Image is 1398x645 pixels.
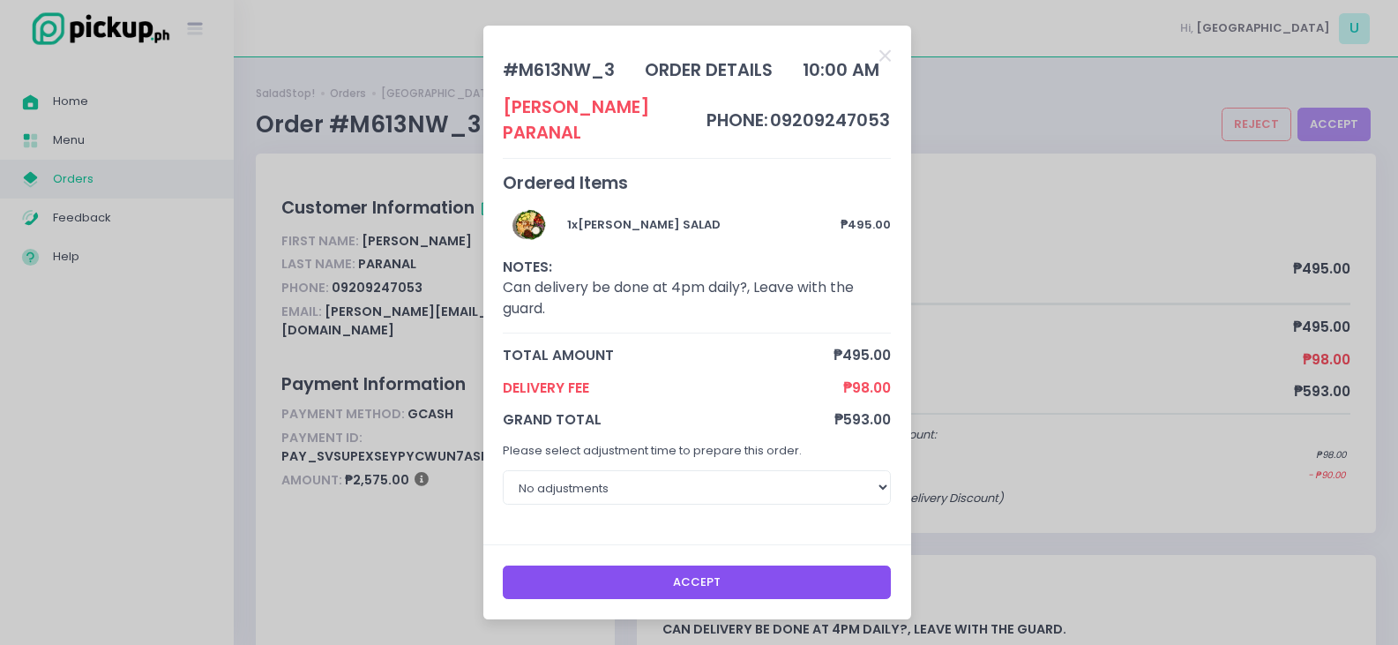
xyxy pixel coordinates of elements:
td: phone: [706,94,769,146]
button: Accept [503,566,891,599]
div: Ordered Items [503,170,891,196]
span: Delivery Fee [503,378,843,398]
div: order details [645,57,773,83]
span: total amount [503,345,834,365]
div: [PERSON_NAME] Paranal [503,94,706,146]
span: ₱593.00 [834,409,891,430]
span: ₱98.00 [843,378,891,398]
span: grand total [503,409,834,430]
p: Please select adjustment time to prepare this order. [503,442,891,460]
span: ₱495.00 [834,345,891,365]
div: # M613NW_3 [503,57,615,83]
span: 09209247053 [770,109,890,132]
div: 10:00 AM [803,57,879,83]
button: Close [879,46,891,64]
